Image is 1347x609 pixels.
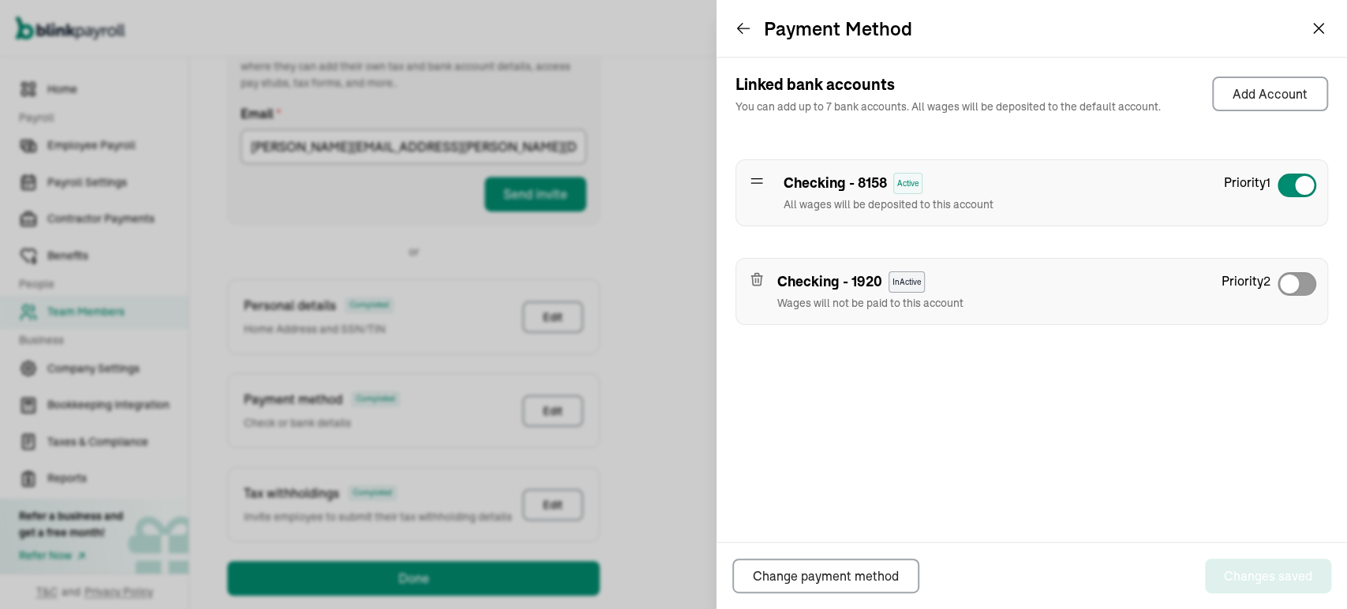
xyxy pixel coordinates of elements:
button: Add Account [1212,77,1328,111]
div: Change payment method [753,566,899,585]
h2: Payment Method [764,16,912,41]
span: Checking - 1920 [777,271,882,293]
span: Checking - 8158 [784,173,887,194]
span: All wages will be deposited to this account [784,197,993,211]
span: Active [893,173,922,194]
button: Changes saved [1205,559,1331,593]
span: Wages will not be paid to this account [777,296,963,310]
div: Changes saved [1224,566,1312,585]
span: Linked bank accounts [735,77,1161,92]
button: Change payment method [732,559,919,593]
div: Add Account [1233,84,1308,103]
span: InActive [889,271,925,293]
span: Priority 1 [1224,173,1270,213]
span: You can add up to 7 bank accounts. All wages will be deposited to the default account. [735,99,1161,115]
span: Priority 2 [1222,271,1270,312]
